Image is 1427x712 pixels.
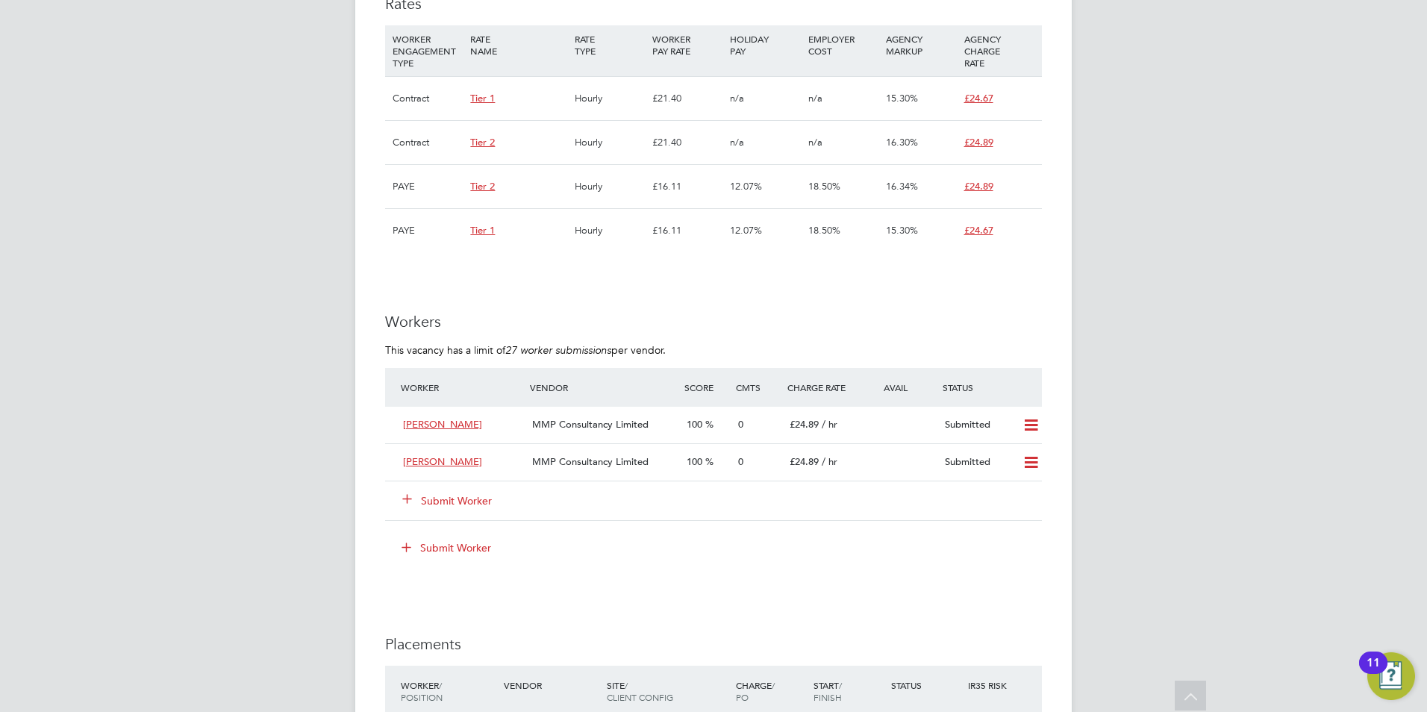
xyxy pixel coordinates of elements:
div: Contract [389,77,466,120]
div: 11 [1367,663,1380,682]
div: AGENCY MARKUP [882,25,960,64]
span: [PERSON_NAME] [403,455,482,468]
div: WORKER ENGAGEMENT TYPE [389,25,466,76]
span: Tier 2 [470,136,495,149]
span: n/a [730,136,744,149]
span: 100 [687,418,702,431]
div: Charge [732,672,810,711]
span: £24.67 [964,224,993,237]
div: £21.40 [649,77,726,120]
div: £21.40 [649,121,726,164]
span: / Position [401,679,443,703]
h3: Workers [385,312,1042,331]
button: Submit Worker [391,536,503,560]
span: 16.30% [886,136,918,149]
span: Tier 1 [470,92,495,104]
div: Contract [389,121,466,164]
div: Avail [861,374,939,401]
span: MMP Consultancy Limited [532,418,649,431]
div: Cmts [732,374,784,401]
span: 12.07% [730,180,762,193]
div: HOLIDAY PAY [726,25,804,64]
div: Site [603,672,732,711]
span: n/a [808,136,822,149]
div: Hourly [571,77,649,120]
span: 15.30% [886,224,918,237]
div: Status [887,672,965,699]
span: n/a [808,92,822,104]
div: Hourly [571,209,649,252]
div: Vendor [526,374,681,401]
span: £24.67 [964,92,993,104]
span: 12.07% [730,224,762,237]
span: 100 [687,455,702,468]
span: Tier 2 [470,180,495,193]
div: PAYE [389,209,466,252]
span: / Finish [814,679,842,703]
div: Vendor [500,672,603,699]
div: Worker [397,672,500,711]
div: Status [939,374,1042,401]
div: WORKER PAY RATE [649,25,726,64]
span: n/a [730,92,744,104]
span: / Client Config [607,679,673,703]
span: / PO [736,679,775,703]
div: Submitted [939,450,1017,475]
div: Submitted [939,413,1017,437]
div: RATE NAME [466,25,570,64]
div: £16.11 [649,165,726,208]
div: IR35 Risk [964,672,1016,699]
div: AGENCY CHARGE RATE [961,25,1038,76]
em: 27 worker submissions [505,343,611,357]
span: / hr [822,418,837,431]
span: Tier 1 [470,224,495,237]
div: Hourly [571,121,649,164]
span: MMP Consultancy Limited [532,455,649,468]
div: PAYE [389,165,466,208]
div: Score [681,374,732,401]
div: Start [810,672,887,711]
div: £16.11 [649,209,726,252]
span: 15.30% [886,92,918,104]
span: 18.50% [808,224,840,237]
span: £24.89 [790,418,819,431]
span: £24.89 [964,180,993,193]
span: / hr [822,455,837,468]
span: £24.89 [964,136,993,149]
div: Hourly [571,165,649,208]
button: Open Resource Center, 11 new notifications [1367,652,1415,700]
div: Charge Rate [784,374,861,401]
button: Submit Worker [403,493,493,508]
div: EMPLOYER COST [805,25,882,64]
span: [PERSON_NAME] [403,418,482,431]
span: 16.34% [886,180,918,193]
span: £24.89 [790,455,819,468]
span: 18.50% [808,180,840,193]
div: Worker [397,374,526,401]
div: RATE TYPE [571,25,649,64]
span: 0 [738,418,743,431]
h3: Placements [385,634,1042,654]
span: 0 [738,455,743,468]
p: This vacancy has a limit of per vendor. [385,343,1042,357]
